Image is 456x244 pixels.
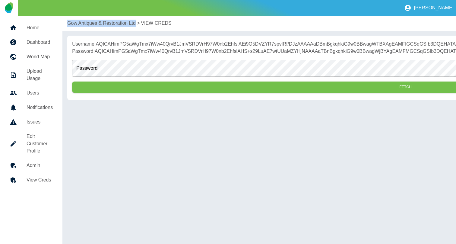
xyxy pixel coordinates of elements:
a: Issues [5,115,58,129]
h5: Users [27,89,53,97]
p: > [137,20,140,27]
a: Admin [5,158,58,173]
a: Gow Antiques & Restoration Ltd [67,20,136,27]
img: Logo [5,2,13,13]
h5: Home [27,24,53,31]
a: World Map [5,50,58,64]
h5: Admin [27,162,53,169]
a: Dashboard [5,35,58,50]
p: [PERSON_NAME] [414,5,454,11]
h5: Dashboard [27,39,53,46]
h5: Edit Customer Profile [27,133,53,155]
a: Edit Customer Profile [5,129,58,158]
h5: Upload Usage [27,68,53,82]
h5: View Creds [27,176,53,184]
a: VIEW CREDS [141,20,171,27]
a: Notifications [5,100,58,115]
a: View Creds [5,173,58,187]
button: [PERSON_NAME] [402,2,456,14]
h5: Notifications [27,104,53,111]
a: Users [5,86,58,100]
h5: Issues [27,118,53,126]
a: Home [5,21,58,35]
a: Upload Usage [5,64,58,86]
h5: World Map [27,53,53,60]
